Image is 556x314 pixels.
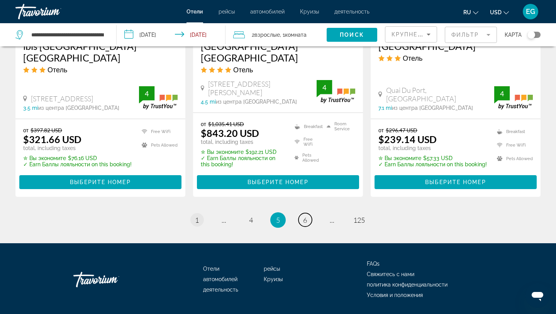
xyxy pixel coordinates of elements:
[392,30,431,39] mat-select: Sort by
[203,276,237,282] a: автомобилей
[201,127,259,139] ins: $843.20 USD
[367,271,414,277] a: Свяжитесь с нами
[375,177,537,185] a: Выберите номер
[493,140,533,150] li: Free WiFi
[19,177,181,185] a: Выберите номер
[201,65,355,74] div: 4 star Hotel
[425,179,486,185] span: Выберите номер
[378,155,487,161] p: $57.33 USD
[219,9,235,15] span: рейсы
[285,32,307,38] span: Комната
[195,216,199,224] span: 1
[23,133,81,145] ins: $321.66 USD
[375,175,537,189] button: Выберите номер
[334,9,370,15] a: деятельность
[378,145,487,151] p: total, including taxes
[526,8,535,15] span: EG
[367,292,423,298] a: Условия и положения
[23,155,66,161] span: ✮ Вы экономите
[525,283,550,308] iframe: Schaltfläche zum Öffnen des Messaging-Fensters
[117,23,225,46] button: Check-in date: Nov 26, 2025 Check-out date: Nov 30, 2025
[494,89,510,98] div: 4
[197,177,359,185] a: Выберите номер
[276,216,280,224] span: 5
[264,266,280,272] a: рейсы
[330,216,334,224] span: ...
[463,9,471,15] span: ru
[138,140,178,150] li: Pets Allowed
[378,127,384,133] span: от
[138,127,178,137] li: Free WiFi
[23,65,178,74] div: 3 star Hotel
[203,266,219,272] a: Отели
[216,99,297,105] span: из центра [GEOGRAPHIC_DATA]
[139,89,154,98] div: 4
[201,155,285,167] p: ✓ Earn Баллы лояльности on this booking!
[201,149,285,155] p: $192.21 USD
[291,152,323,164] li: Pets Allowed
[378,54,533,62] div: 3 star Hotel
[197,175,359,189] button: Выберите номер
[23,145,132,151] p: total, including taxes
[73,268,151,291] a: Travorium
[327,28,377,42] button: Поиск
[222,216,226,224] span: ...
[520,3,541,20] button: User Menu
[494,86,533,109] img: trustyou-badge.svg
[490,9,502,15] span: USD
[463,7,478,18] button: Change language
[378,161,487,167] p: ✓ Earn Баллы лояльности on this booking!
[445,26,497,43] button: Filter
[317,80,355,103] img: trustyou-badge.svg
[378,155,421,161] span: ✮ Вы экономите
[367,261,380,267] a: FAQs
[378,133,437,145] ins: $239.14 USD
[291,121,323,132] li: Breakfast
[392,31,485,38] span: Крупнейшие сбережения
[201,121,206,127] span: от
[386,127,417,133] del: $296.47 USD
[300,9,319,15] a: Круизы
[208,121,244,127] del: $1,035.41 USD
[203,287,238,293] a: деятельность
[317,83,332,92] div: 4
[254,32,280,38] span: Взрослые
[201,139,285,145] p: total, including taxes
[15,212,541,228] nav: Pagination
[201,99,216,105] span: 4.5 mi
[252,29,280,40] span: 2
[139,86,178,109] img: trustyou-badge.svg
[340,32,364,38] span: Поиск
[38,105,119,111] span: из центра [GEOGRAPHIC_DATA]
[186,9,203,15] a: Отели
[225,23,327,46] button: Travelers: 2 adults, 0 children
[23,161,132,167] p: ✓ Earn Баллы лояльности on this booking!
[493,154,533,164] li: Pets Allowed
[31,94,93,103] span: [STREET_ADDRESS]
[386,86,494,103] span: Quai Du Port, [GEOGRAPHIC_DATA]
[392,105,473,111] span: из центра [GEOGRAPHIC_DATA]
[403,54,422,62] span: Отель
[353,216,365,224] span: 125
[490,7,509,18] button: Change currency
[378,105,392,111] span: 7.1 mi
[367,282,448,288] a: политика конфиденциальности
[201,40,355,63] a: [GEOGRAPHIC_DATA] [GEOGRAPHIC_DATA]
[23,40,178,63] h3: ibis [GEOGRAPHIC_DATA] [GEOGRAPHIC_DATA]
[264,276,283,282] a: Круизы
[233,65,253,74] span: Отель
[23,155,132,161] p: $76.16 USD
[250,9,285,15] a: автомобилей
[19,175,181,189] button: Выберите номер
